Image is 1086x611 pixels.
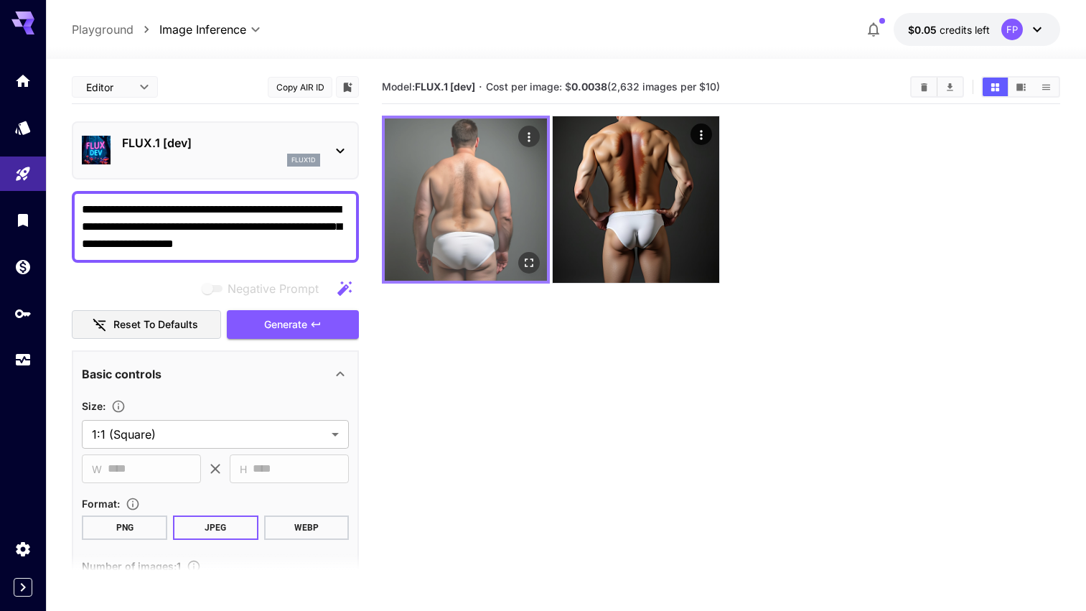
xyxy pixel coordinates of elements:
div: Open in fullscreen [518,252,540,274]
a: Playground [72,21,134,38]
span: 1:1 (Square) [92,426,326,443]
button: $0.05FP [894,13,1060,46]
div: Home [14,72,32,90]
span: Editor [86,80,131,95]
b: FLUX.1 [dev] [415,80,475,93]
button: Choose the file format for the output image. [120,497,146,511]
span: credits left [940,24,990,36]
div: Wallet [14,258,32,276]
div: Usage [14,351,32,369]
span: Format : [82,498,120,510]
button: Generate [227,310,359,340]
div: Show images in grid viewShow images in video viewShow images in list view [981,76,1060,98]
button: Show images in list view [1034,78,1059,96]
span: Negative Prompt [228,280,319,297]
span: Model: [382,80,475,93]
nav: breadcrumb [72,21,159,38]
span: Negative prompts are not compatible with the selected model. [199,279,330,297]
button: WEBP [264,516,350,540]
button: Reset to defaults [72,310,221,340]
b: 0.0038 [571,80,607,93]
button: JPEG [173,516,258,540]
button: Adjust the dimensions of the generated image by specifying its width and height in pixels, or sel... [106,399,131,414]
div: Library [14,211,32,229]
button: Show images in grid view [983,78,1008,96]
span: $0.05 [908,24,940,36]
div: Settings [14,540,32,558]
button: Clear Images [912,78,937,96]
button: Add to library [341,78,354,95]
img: 9k= [385,118,547,281]
div: API Keys [14,304,32,322]
span: H [240,461,247,477]
div: Actions [518,126,540,147]
div: FLUX.1 [dev]flux1d [82,129,349,172]
p: · [479,78,482,95]
div: FP [1001,19,1023,40]
div: Actions [691,123,712,145]
div: Clear ImagesDownload All [910,76,964,98]
button: Copy AIR ID [268,77,332,98]
button: Download All [937,78,963,96]
div: Playground [14,165,32,183]
span: Image Inference [159,21,246,38]
button: PNG [82,516,167,540]
span: Size : [82,400,106,412]
p: flux1d [291,155,316,165]
button: Expand sidebar [14,578,32,597]
p: FLUX.1 [dev] [122,134,320,151]
div: Models [14,118,32,136]
span: W [92,461,102,477]
span: Generate [264,316,307,334]
button: Show images in video view [1008,78,1034,96]
p: Basic controls [82,365,162,383]
img: Z [553,116,719,283]
div: Basic controls [82,357,349,391]
span: Cost per image: $ (2,632 images per $10) [486,80,720,93]
div: $0.05 [908,22,990,37]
